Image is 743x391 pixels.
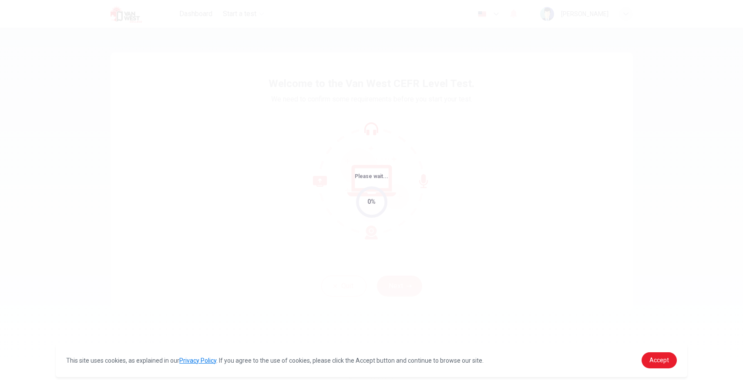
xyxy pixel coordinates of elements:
a: dismiss cookie message [642,352,677,368]
div: 0% [367,197,376,207]
a: Privacy Policy [179,357,216,364]
span: Please wait... [355,173,388,179]
span: Accept [649,357,669,364]
div: cookieconsent [56,344,687,377]
span: This site uses cookies, as explained in our . If you agree to the use of cookies, please click th... [66,357,484,364]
